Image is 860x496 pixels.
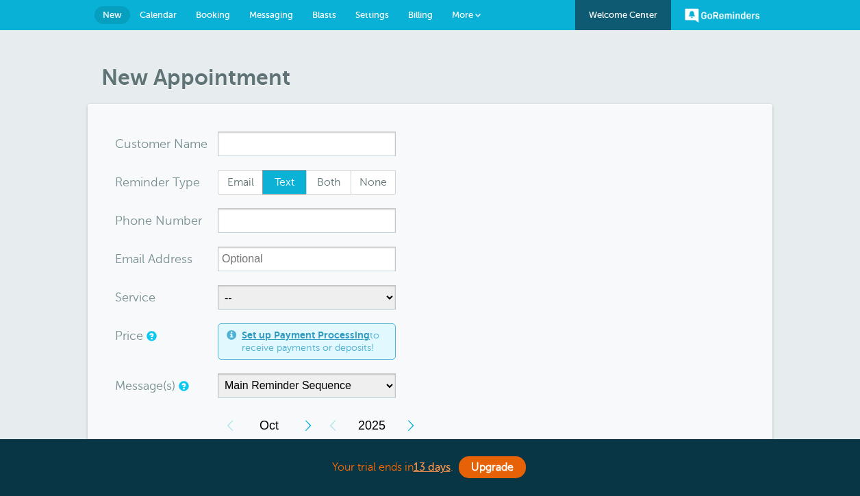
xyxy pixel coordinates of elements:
[101,64,772,90] h1: New Appointment
[115,138,137,150] span: Cus
[263,171,307,194] span: Text
[218,247,396,271] input: Optional
[139,253,170,265] span: il Add
[115,253,139,265] span: Ema
[115,208,218,233] div: mber
[140,10,177,20] span: Calendar
[312,10,336,20] span: Blasts
[115,291,155,303] label: Service
[242,412,296,439] span: October
[218,412,242,439] div: Previous Month
[242,330,387,354] span: to receive payments or deposits!
[115,247,218,271] div: ress
[196,10,230,20] span: Booking
[115,176,200,188] label: Reminder Type
[137,138,184,150] span: tomer N
[399,412,423,439] div: Next Year
[320,412,345,439] div: Previous Year
[115,330,143,342] label: Price
[115,132,218,156] div: ame
[147,332,155,340] a: An optional price for the appointment. If you set a price, you can include a payment link in your...
[179,382,187,390] a: Simple templates and custom messages will use the reminder schedule set under Settings > Reminder...
[242,330,370,340] a: Set up Payment Processing
[408,10,433,20] span: Billing
[351,171,395,194] span: None
[115,214,138,227] span: Pho
[296,412,320,439] div: Next Month
[459,456,526,478] a: Upgrade
[88,453,772,482] div: Your trial ends in .
[249,10,293,20] span: Messaging
[115,438,174,451] label: Appt. Date
[115,380,175,392] label: Message(s)
[218,171,262,194] span: Email
[218,170,263,195] label: Email
[307,171,351,194] span: Both
[355,10,389,20] span: Settings
[94,6,130,24] a: New
[262,170,307,195] label: Text
[103,10,122,20] span: New
[414,461,451,473] a: 13 days
[351,170,396,195] label: None
[306,170,351,195] label: Both
[452,10,473,20] span: More
[138,214,173,227] span: ne Nu
[345,412,399,439] span: 2025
